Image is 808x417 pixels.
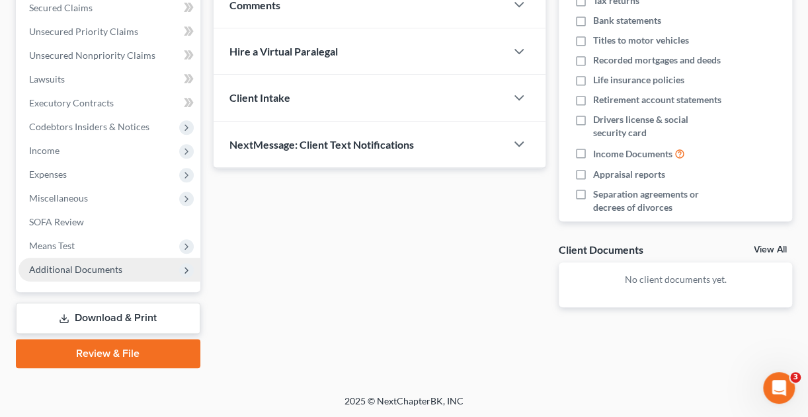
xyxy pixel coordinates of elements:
span: Client Intake [229,91,290,104]
span: Secured Claims [29,2,93,13]
a: Unsecured Nonpriority Claims [19,44,200,67]
span: 3 [790,372,801,383]
span: Income Documents [593,147,672,161]
span: Miscellaneous [29,192,88,204]
span: Hire a Virtual Paralegal [229,45,338,57]
a: Lawsuits [19,67,200,91]
span: Retirement account statements [593,93,721,106]
a: Unsecured Priority Claims [19,20,200,44]
a: Review & File [16,339,200,368]
iframe: Intercom live chat [763,372,795,404]
span: Separation agreements or decrees of divorces [593,188,723,214]
p: No client documents yet. [569,273,782,286]
span: Titles to motor vehicles [593,34,689,47]
span: Drivers license & social security card [593,113,723,139]
span: Life insurance policies [593,73,684,87]
span: Recorded mortgages and deeds [593,54,721,67]
a: Download & Print [16,303,200,334]
span: Lawsuits [29,73,65,85]
a: View All [754,245,787,254]
span: Expenses [29,169,67,180]
div: Client Documents [559,243,643,256]
span: Unsecured Nonpriority Claims [29,50,155,61]
span: Means Test [29,240,75,251]
span: Unsecured Priority Claims [29,26,138,37]
a: Executory Contracts [19,91,200,115]
span: Appraisal reports [593,168,665,181]
span: Income [29,145,60,156]
span: Bank statements [593,14,661,27]
a: SOFA Review [19,210,200,234]
span: Codebtors Insiders & Notices [29,121,149,132]
span: SOFA Review [29,216,84,227]
span: Additional Documents [29,264,122,275]
span: NextMessage: Client Text Notifications [229,138,414,151]
span: Executory Contracts [29,97,114,108]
